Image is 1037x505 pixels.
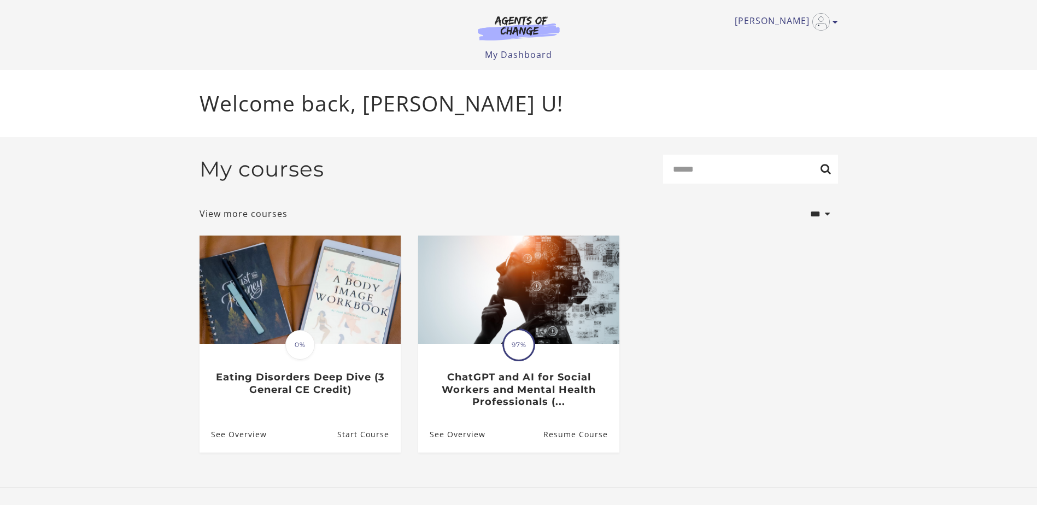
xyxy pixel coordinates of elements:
span: 0% [285,330,315,360]
a: My Dashboard [485,49,552,61]
p: Welcome back, [PERSON_NAME] U! [200,87,838,120]
a: ChatGPT and AI for Social Workers and Mental Health Professionals (...: See Overview [418,416,485,452]
h3: ChatGPT and AI for Social Workers and Mental Health Professionals (... [430,371,607,408]
img: Agents of Change Logo [466,15,571,40]
a: Toggle menu [735,13,833,31]
a: View more courses [200,207,288,220]
span: 97% [504,330,534,360]
a: Eating Disorders Deep Dive (3 General CE Credit): See Overview [200,416,267,452]
a: Eating Disorders Deep Dive (3 General CE Credit): Resume Course [337,416,400,452]
h3: Eating Disorders Deep Dive (3 General CE Credit) [211,371,389,396]
a: ChatGPT and AI for Social Workers and Mental Health Professionals (...: Resume Course [543,416,619,452]
h2: My courses [200,156,324,182]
